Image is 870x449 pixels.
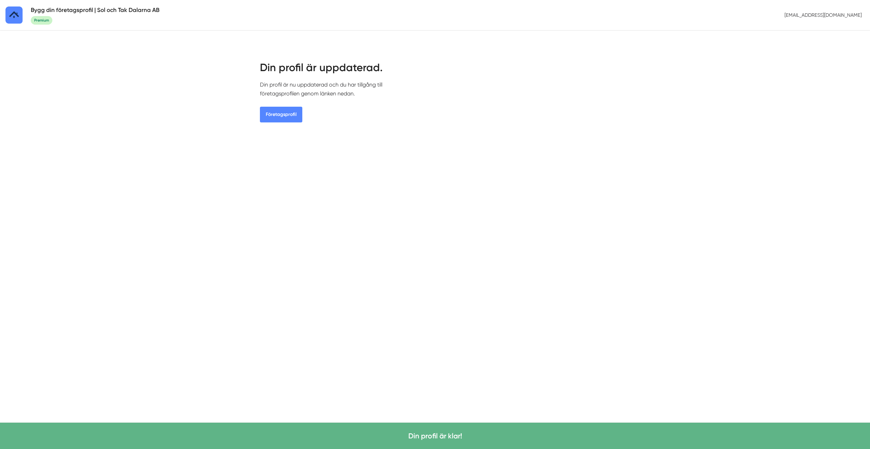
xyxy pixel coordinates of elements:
[260,80,415,98] p: Din profil är nu uppdaterad och du har tillgång till företagsprofilen genom länken nedan.
[260,60,415,80] h2: Din profil är uppdaterad.
[31,5,159,15] h5: Bygg din företagsprofil | Sol och Tak Dalarna AB
[31,16,52,25] span: Premium
[408,431,462,441] h4: Din profil är klar!
[5,6,23,24] img: Alla Takläggare
[260,107,302,122] a: Företagsprofil
[782,9,865,21] p: [EMAIL_ADDRESS][DOMAIN_NAME]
